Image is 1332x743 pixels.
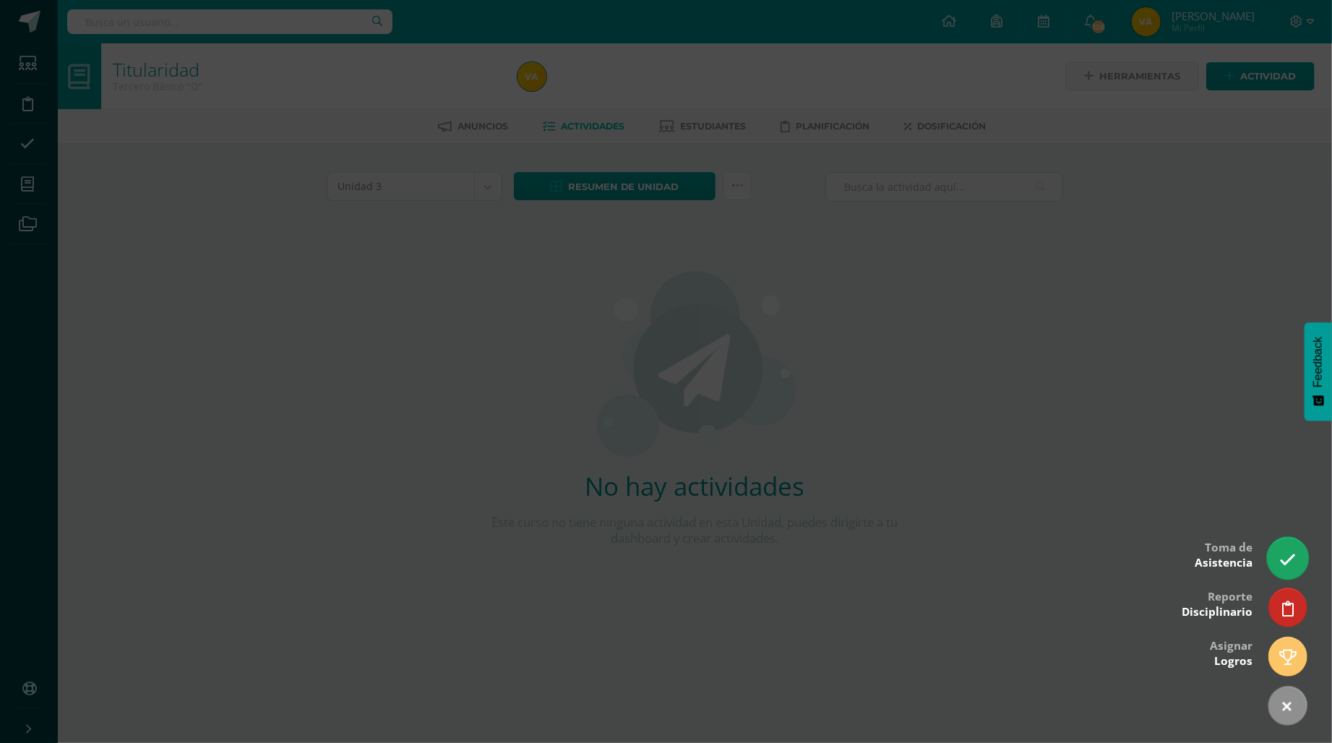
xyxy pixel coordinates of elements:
[1182,580,1252,627] div: Reporte
[1214,653,1252,669] span: Logros
[1182,604,1252,619] span: Disciplinario
[1305,322,1332,421] button: Feedback - Mostrar encuesta
[1312,337,1325,387] span: Feedback
[1195,531,1252,577] div: Toma de
[1210,629,1252,676] div: Asignar
[1195,555,1252,570] span: Asistencia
